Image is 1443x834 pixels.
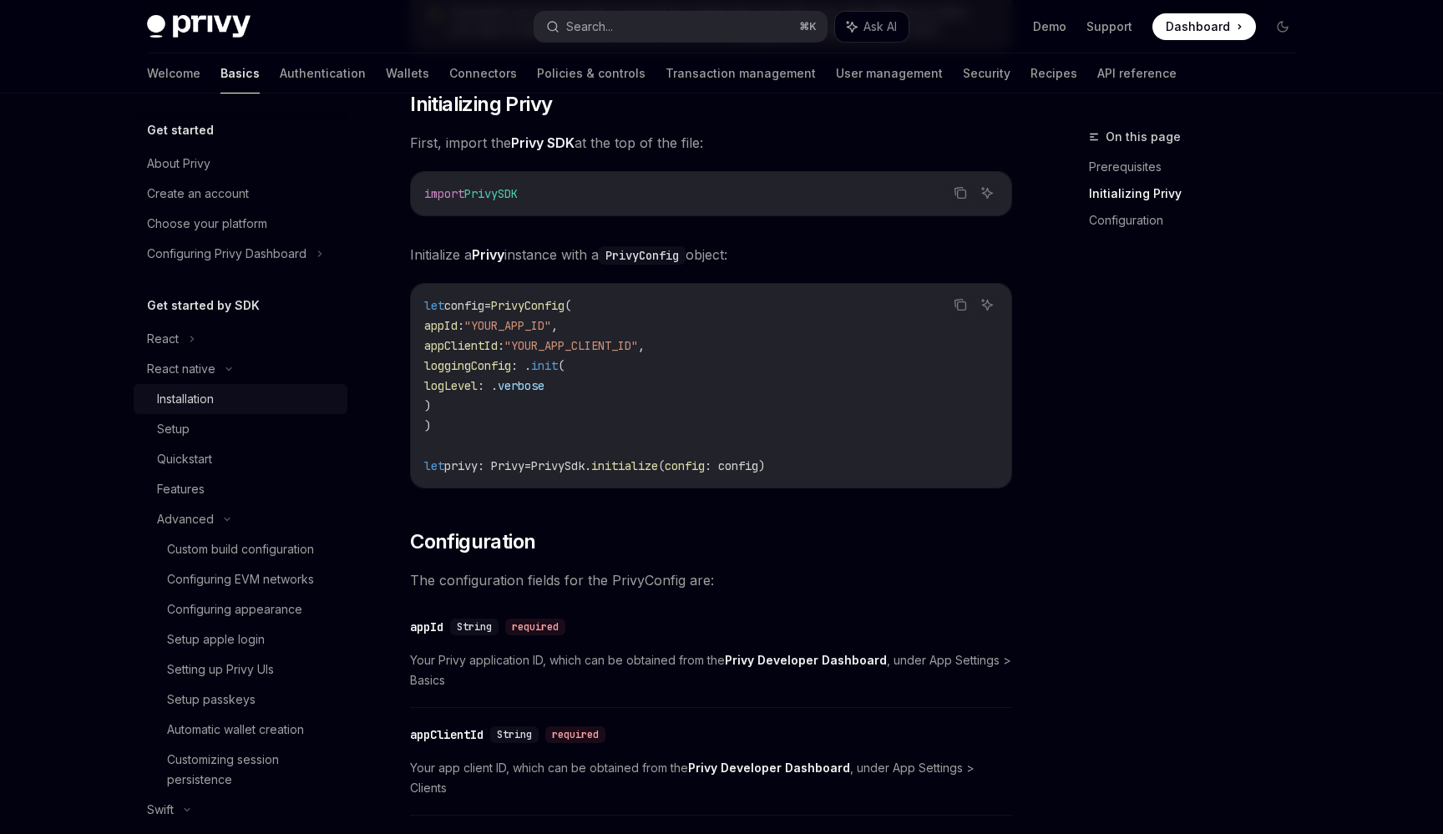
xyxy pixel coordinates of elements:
[424,358,511,373] span: loggingConfig
[147,244,306,264] div: Configuring Privy Dashboard
[444,458,524,473] span: privy: Privy
[147,53,200,94] a: Welcome
[1089,154,1309,180] a: Prerequisites
[504,338,638,353] span: "YOUR_APP_CLIENT_ID"
[147,154,210,174] div: About Privy
[591,458,658,473] span: initialize
[498,338,504,353] span: :
[424,458,444,473] span: let
[157,509,214,529] div: Advanced
[1086,18,1132,35] a: Support
[464,318,551,333] span: "YOUR_APP_ID"
[638,338,645,353] span: ,
[410,619,443,635] div: appId
[147,800,174,820] div: Swift
[565,298,571,313] span: (
[134,624,347,655] a: Setup apple login
[134,564,347,594] a: Configuring EVM networks
[424,298,444,313] span: let
[688,761,850,776] a: Privy Developer Dashboard
[147,359,215,379] div: React native
[147,214,267,234] div: Choose your platform
[531,458,591,473] span: PrivySdk.
[147,120,214,140] h5: Get started
[505,619,565,635] div: required
[1269,13,1296,40] button: Toggle dark mode
[134,745,347,795] a: Customizing session persistence
[599,246,686,265] code: PrivyConfig
[524,458,531,473] span: =
[167,569,314,589] div: Configuring EVM networks
[147,296,260,316] h5: Get started by SDK
[134,209,347,239] a: Choose your platform
[666,53,816,94] a: Transaction management
[457,620,492,634] span: String
[511,134,575,151] strong: Privy SDK
[167,539,314,559] div: Custom build configuration
[976,182,998,204] button: Ask AI
[1089,207,1309,234] a: Configuration
[478,378,498,393] span: : .
[545,726,605,743] div: required
[963,53,1010,94] a: Security
[566,17,613,37] div: Search...
[1166,18,1230,35] span: Dashboard
[157,449,212,469] div: Quickstart
[491,298,565,313] span: PrivyConfig
[147,329,179,349] div: React
[1097,53,1177,94] a: API reference
[220,53,260,94] a: Basics
[134,715,347,745] a: Automatic wallet creation
[464,186,518,201] span: PrivySDK
[472,246,504,263] strong: Privy
[157,479,205,499] div: Features
[167,660,274,680] div: Setting up Privy UIs
[665,458,705,473] span: config
[410,726,484,743] div: appClientId
[688,761,850,775] strong: Privy Developer Dashboard
[537,53,646,94] a: Policies & controls
[444,298,484,313] span: config
[1089,180,1309,207] a: Initializing Privy
[1033,18,1066,35] a: Demo
[167,629,265,650] div: Setup apple login
[531,358,558,373] span: init
[157,419,190,439] div: Setup
[835,12,909,42] button: Ask AI
[147,184,249,204] div: Create an account
[863,18,897,35] span: Ask AI
[949,294,971,316] button: Copy the contents from the code block
[167,720,304,740] div: Automatic wallet creation
[725,653,887,667] strong: Privy Developer Dashboard
[157,389,214,409] div: Installation
[424,378,478,393] span: logLevel
[134,444,347,474] a: Quickstart
[134,685,347,715] a: Setup passkeys
[280,53,366,94] a: Authentication
[534,12,827,42] button: Search...⌘K
[134,384,347,414] a: Installation
[799,20,817,33] span: ⌘ K
[410,569,1012,592] span: The configuration fields for the PrivyConfig are:
[1152,13,1256,40] a: Dashboard
[134,414,347,444] a: Setup
[424,186,464,201] span: import
[498,378,544,393] span: verbose
[458,318,464,333] span: :
[410,650,1012,690] span: Your Privy application ID, which can be obtained from the , under App Settings > Basics
[976,294,998,316] button: Ask AI
[410,528,535,555] span: Configuration
[1030,53,1077,94] a: Recipes
[424,418,431,433] span: )
[949,182,971,204] button: Copy the contents from the code block
[410,91,552,118] span: Initializing Privy
[167,599,302,619] div: Configuring appearance
[424,338,498,353] span: appClientId
[134,594,347,624] a: Configuring appearance
[134,179,347,209] a: Create an account
[410,243,1012,266] span: Initialize a instance with a object:
[558,358,565,373] span: (
[134,534,347,564] a: Custom build configuration
[484,298,491,313] span: =
[1106,127,1181,147] span: On this page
